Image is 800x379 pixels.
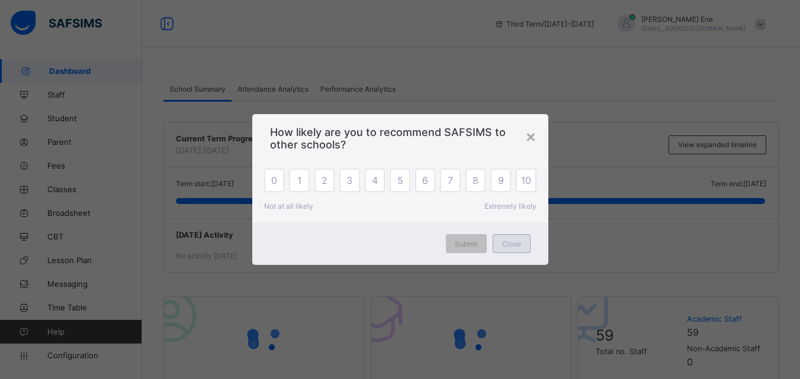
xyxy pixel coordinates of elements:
[422,174,428,186] span: 6
[397,174,403,186] span: 5
[455,239,478,248] span: Submit
[264,202,313,210] span: Not at all likely
[346,174,352,186] span: 3
[264,169,285,192] div: 0
[322,174,327,186] span: 2
[297,174,301,186] span: 1
[498,174,504,186] span: 9
[484,202,536,210] span: Extremely likely
[525,126,536,146] div: ×
[473,174,478,186] span: 8
[448,174,453,186] span: 7
[502,239,521,248] span: Close
[372,174,378,186] span: 4
[270,126,531,151] span: How likely are you to recommend SAFSIMS to other schools?
[521,174,531,186] span: 10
